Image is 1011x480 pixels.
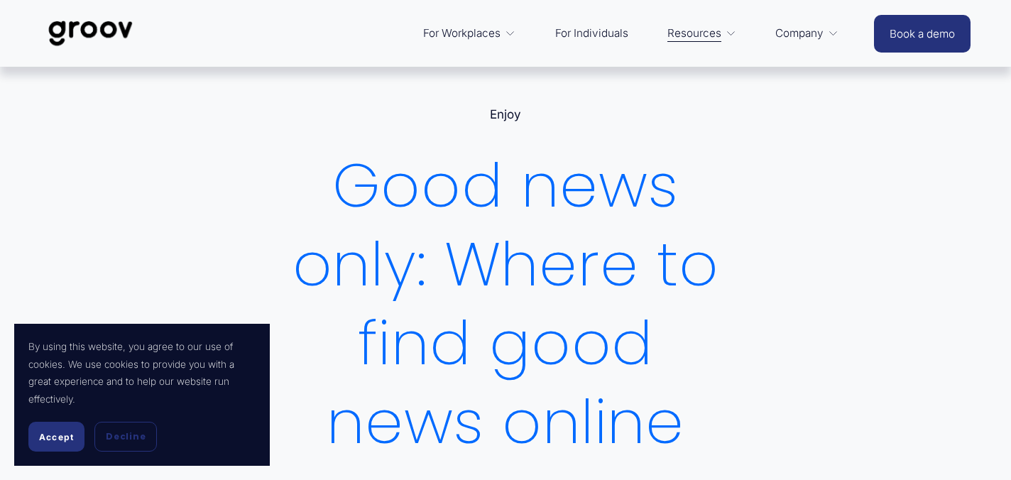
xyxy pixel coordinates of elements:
h1: Good news only: Where to find good news online [273,146,738,462]
p: By using this website, you agree to our use of cookies. We use cookies to provide you with a grea... [28,338,256,408]
button: Accept [28,422,84,452]
a: Book a demo [874,15,971,53]
a: Enjoy [490,107,521,121]
span: For Workplaces [423,23,501,43]
span: Decline [106,430,146,443]
span: Accept [39,432,74,442]
img: Groov | Workplace Science Platform | Unlock Performance | Drive Results [40,10,141,57]
span: Resources [667,23,721,43]
a: folder dropdown [660,16,743,50]
button: Decline [94,422,157,452]
a: folder dropdown [768,16,846,50]
a: folder dropdown [416,16,523,50]
span: Company [775,23,824,43]
section: Cookie banner [14,324,270,466]
a: For Individuals [548,16,635,50]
